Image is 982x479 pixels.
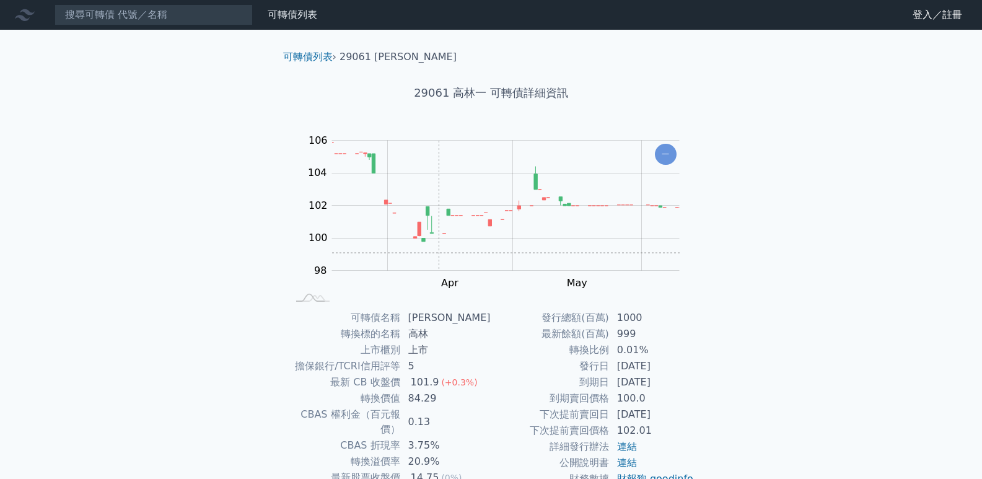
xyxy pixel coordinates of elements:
[491,439,610,455] td: 詳細發行辦法
[610,342,695,358] td: 0.01%
[491,342,610,358] td: 轉換比例
[491,406,610,423] td: 下次提前賣回日
[610,423,695,439] td: 102.01
[268,9,317,20] a: 可轉債列表
[491,374,610,390] td: 到期日
[441,277,458,289] tspan: Apr
[288,390,401,406] td: 轉換價值
[288,358,401,374] td: 擔保銀行/TCRI信用評等
[491,358,610,374] td: 發行日
[903,5,972,25] a: 登入／註冊
[408,375,442,390] div: 101.9
[401,390,491,406] td: 84.29
[309,134,328,146] tspan: 106
[288,374,401,390] td: 最新 CB 收盤價
[314,265,327,276] tspan: 98
[610,326,695,342] td: 999
[617,441,637,452] a: 連結
[920,420,982,479] iframe: Chat Widget
[491,455,610,471] td: 公開說明書
[401,310,491,326] td: [PERSON_NAME]
[567,277,587,289] tspan: May
[283,50,336,64] li: ›
[288,342,401,358] td: 上市櫃別
[401,406,491,437] td: 0.13
[491,423,610,439] td: 下次提前賣回價格
[273,84,709,102] h1: 29061 高林一 可轉債詳細資訊
[308,167,327,178] tspan: 104
[302,134,698,289] g: Chart
[610,390,695,406] td: 100.0
[610,310,695,326] td: 1000
[340,50,457,64] li: 29061 [PERSON_NAME]
[617,457,637,468] a: 連結
[491,310,610,326] td: 發行總額(百萬)
[610,406,695,423] td: [DATE]
[288,326,401,342] td: 轉換標的名稱
[288,310,401,326] td: 可轉債名稱
[401,358,491,374] td: 5
[441,377,477,387] span: (+0.3%)
[288,437,401,454] td: CBAS 折現率
[491,390,610,406] td: 到期賣回價格
[401,342,491,358] td: 上市
[401,437,491,454] td: 3.75%
[55,4,253,25] input: 搜尋可轉債 代號／名稱
[401,326,491,342] td: 高林
[491,326,610,342] td: 最新餘額(百萬)
[401,454,491,470] td: 20.9%
[610,374,695,390] td: [DATE]
[309,232,328,244] tspan: 100
[288,454,401,470] td: 轉換溢價率
[288,406,401,437] td: CBAS 權利金（百元報價）
[309,200,328,211] tspan: 102
[610,358,695,374] td: [DATE]
[283,51,333,63] a: 可轉債列表
[920,420,982,479] div: 聊天小工具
